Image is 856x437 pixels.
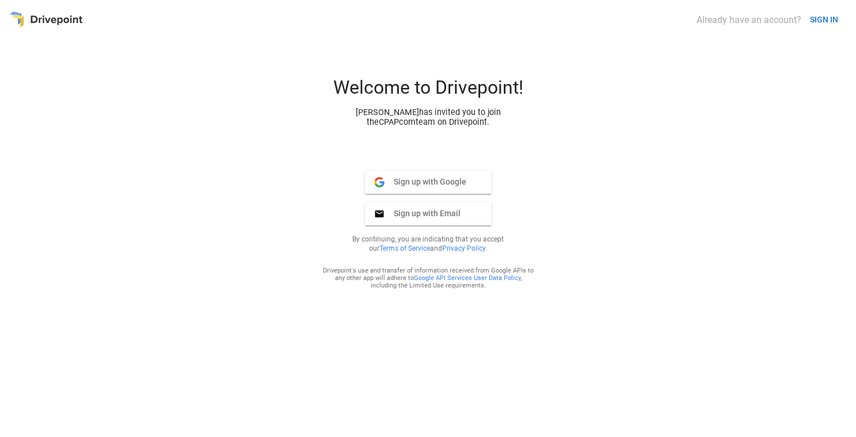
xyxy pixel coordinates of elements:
[385,177,466,187] span: Sign up with Google
[290,76,566,108] div: Welcome to Drivepoint!
[338,235,518,253] p: By continuing, you are indicating that you accept our and .
[379,244,430,252] a: Terms of Service
[805,9,843,30] button: SIGN IN
[442,244,485,252] a: Privacy Policy
[365,202,492,225] button: Sign up with Email
[322,267,534,289] div: Drivepoint's use and transfer of information received from Google APIs to any other app will adhe...
[365,171,492,194] button: Sign up with Google
[345,108,511,127] div: [PERSON_NAME] has invited you to join the CPAPcom team on Drivepoint.
[414,274,520,282] a: Google API Services User Data Policy
[697,14,801,25] div: Already have an account?
[385,208,461,218] span: Sign up with Email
